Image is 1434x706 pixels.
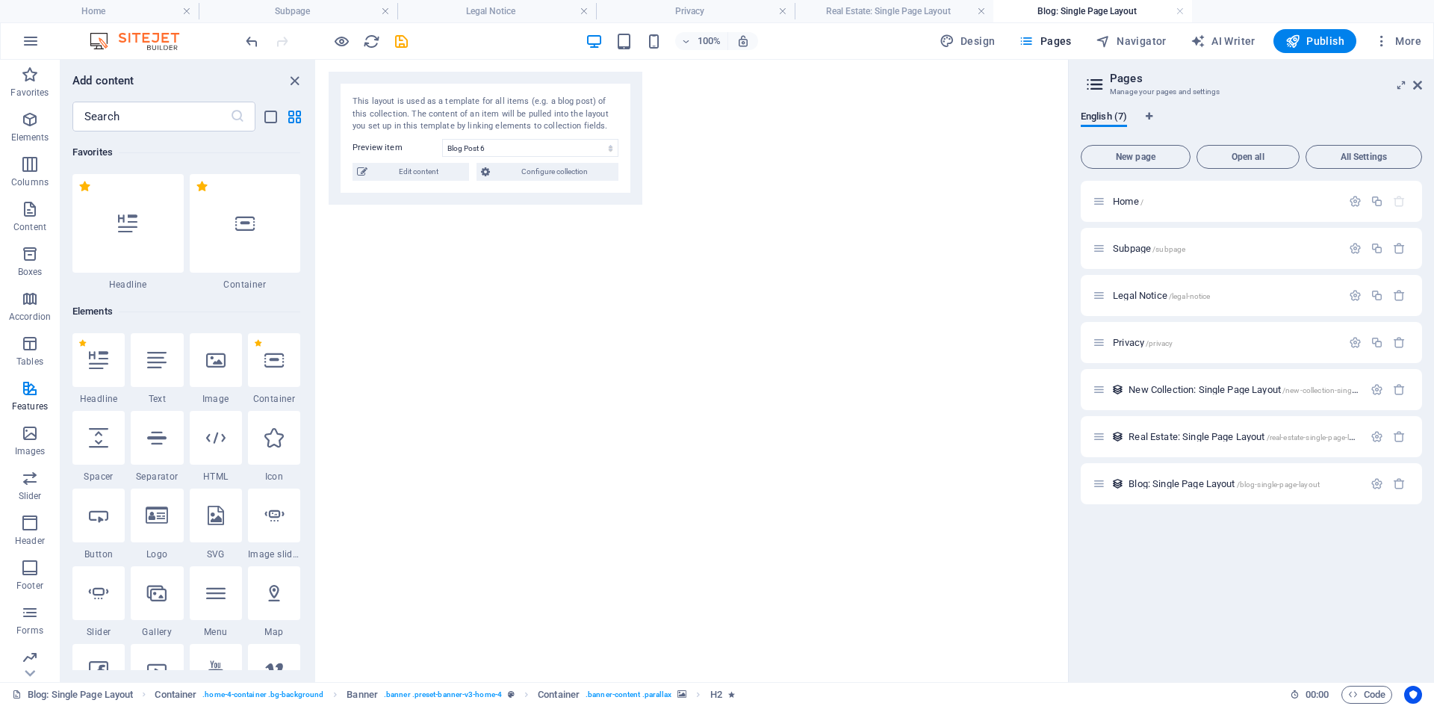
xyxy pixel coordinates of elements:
i: This element is a customizable preset [508,690,515,699]
h4: Legal Notice [397,3,596,19]
h2: Pages [1110,72,1422,85]
div: Gallery [131,566,183,638]
div: Remove [1393,383,1406,396]
h4: Privacy [596,3,795,19]
i: Save (Ctrl+S) [393,33,410,50]
span: New Collection: Single Page Layout [1129,384,1399,395]
span: Click to open page [1113,196,1143,207]
button: Open all [1196,145,1300,169]
p: Tables [16,356,43,368]
div: Remove [1393,242,1406,255]
span: Code [1348,686,1385,704]
h6: 100% [698,32,721,50]
div: This layout is used as a template for all items (e.g. a blog post) of this collection. The conten... [353,96,618,133]
span: . banner-content .parallax [586,686,671,704]
div: Headline [72,174,184,291]
span: Container [190,279,301,291]
p: Features [12,400,48,412]
div: Duplicate [1371,195,1383,208]
span: Click to select. Double-click to edit [710,686,722,704]
p: Footer [16,580,43,592]
div: This layout is used as a template for all items (e.g. a blog post) of this collection. The conten... [1111,430,1124,443]
span: 00 00 [1306,686,1329,704]
span: /new-collection-single-page-layout [1282,386,1400,394]
span: Real Estate: Single Page Layout [1129,431,1368,442]
span: : [1316,689,1318,700]
div: Real Estate: Single Page Layout/real-estate-single-page-layout [1124,432,1363,442]
span: Navigator [1096,34,1167,49]
h6: Favorites [72,143,300,161]
div: Menu [190,566,242,638]
span: /blog-single-page-layout [1237,480,1320,489]
button: undo [243,32,261,50]
h4: Real Estate: Single Page Layout [795,3,993,19]
button: close panel [285,72,303,90]
span: . home-4-container .bg-background [202,686,323,704]
button: Configure collection [477,163,618,181]
a: Click to cancel selection. Double-click to open Pages [12,686,133,704]
button: save [392,32,410,50]
span: Edit content [372,163,465,181]
div: Settings [1349,336,1362,349]
img: Editor Logo [86,32,198,50]
div: SVG [190,489,242,560]
div: Image slider [248,489,300,560]
span: Design [940,34,996,49]
div: Icon [248,411,300,483]
div: Design (Ctrl+Alt+Y) [934,29,1002,53]
span: Pages [1019,34,1071,49]
div: Subpage/subpage [1108,244,1341,253]
div: Map [248,566,300,638]
span: Blog: Single Page Layout [1129,478,1320,489]
div: Remove [1393,289,1406,302]
p: Forms [16,625,43,637]
div: The startpage cannot be deleted [1393,195,1406,208]
span: All Settings [1312,152,1415,161]
div: Duplicate [1371,336,1383,349]
span: Click to select. Double-click to edit [347,686,378,704]
button: 100% [675,32,728,50]
span: Spacer [72,471,125,483]
div: Privacy/privacy [1108,338,1341,347]
span: Map [248,626,300,638]
span: AI Writer [1191,34,1255,49]
button: Publish [1273,29,1356,53]
span: Logo [131,548,183,560]
span: More [1374,34,1421,49]
span: Gallery [131,626,183,638]
button: reload [362,32,380,50]
span: /real-estate-single-page-layout [1267,433,1368,442]
span: /subpage [1152,245,1185,253]
div: Container [190,174,301,291]
p: Images [15,445,46,457]
h3: Manage your pages and settings [1110,85,1392,99]
button: AI Writer [1185,29,1261,53]
span: Configure collection [494,163,614,181]
div: Settings [1371,477,1383,490]
button: All Settings [1306,145,1422,169]
span: Remove from favorites [196,180,208,193]
span: English (7) [1081,108,1127,128]
button: Pages [1013,29,1077,53]
h6: Elements [72,303,300,321]
button: More [1368,29,1427,53]
div: Remove [1393,430,1406,443]
div: Remove [1393,477,1406,490]
nav: breadcrumb [155,686,734,704]
button: Design [934,29,1002,53]
p: Elements [11,131,49,143]
label: Preview item [353,139,442,157]
div: Settings [1349,242,1362,255]
button: Code [1341,686,1392,704]
i: Reload page [363,33,380,50]
p: Header [15,535,45,547]
div: Blog: Single Page Layout/blog-single-page-layout [1124,479,1363,489]
div: Settings [1371,383,1383,396]
span: Icon [248,471,300,483]
button: list-view [261,108,279,126]
p: Favorites [10,87,49,99]
div: New Collection: Single Page Layout/new-collection-single-page-layout [1124,385,1363,394]
span: Image slider [248,548,300,560]
span: New page [1087,152,1184,161]
span: Menu [190,626,242,638]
